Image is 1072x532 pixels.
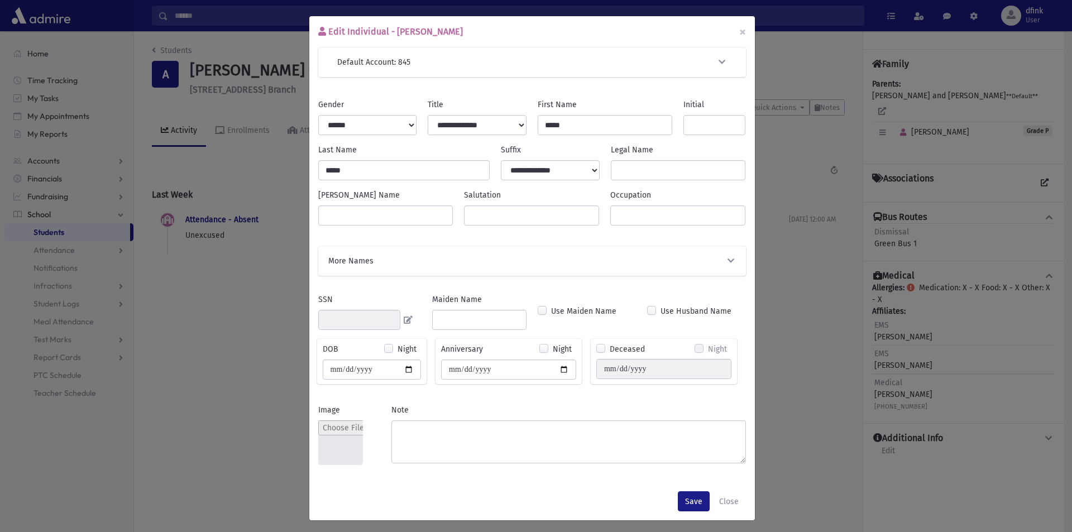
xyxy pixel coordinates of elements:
[661,305,731,317] label: Use Husband Name
[336,56,728,68] button: Default Account: 845
[501,144,521,156] label: Suffix
[318,144,357,156] label: Last Name
[318,25,463,39] h6: Edit Individual - [PERSON_NAME]
[318,189,400,201] label: [PERSON_NAME] Name
[611,144,653,156] label: Legal Name
[678,491,710,511] button: Save
[610,343,645,355] label: Deceased
[538,99,577,111] label: First Name
[441,343,483,355] label: Anniversary
[551,305,616,317] label: Use Maiden Name
[328,255,374,267] span: More Names
[318,99,344,111] label: Gender
[464,189,501,201] label: Salutation
[318,294,333,305] label: SSN
[432,294,482,305] label: Maiden Name
[391,404,409,416] label: Note
[428,99,443,111] label: Title
[683,99,704,111] label: Initial
[730,16,755,47] button: ×
[553,343,572,355] label: Night
[318,404,340,416] label: Image
[327,255,737,267] button: More Names
[398,343,417,355] label: Night
[610,189,651,201] label: Occupation
[708,343,727,355] label: Night
[337,56,410,68] span: Default Account: 845
[712,491,746,511] button: Close
[323,343,338,355] label: DOB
